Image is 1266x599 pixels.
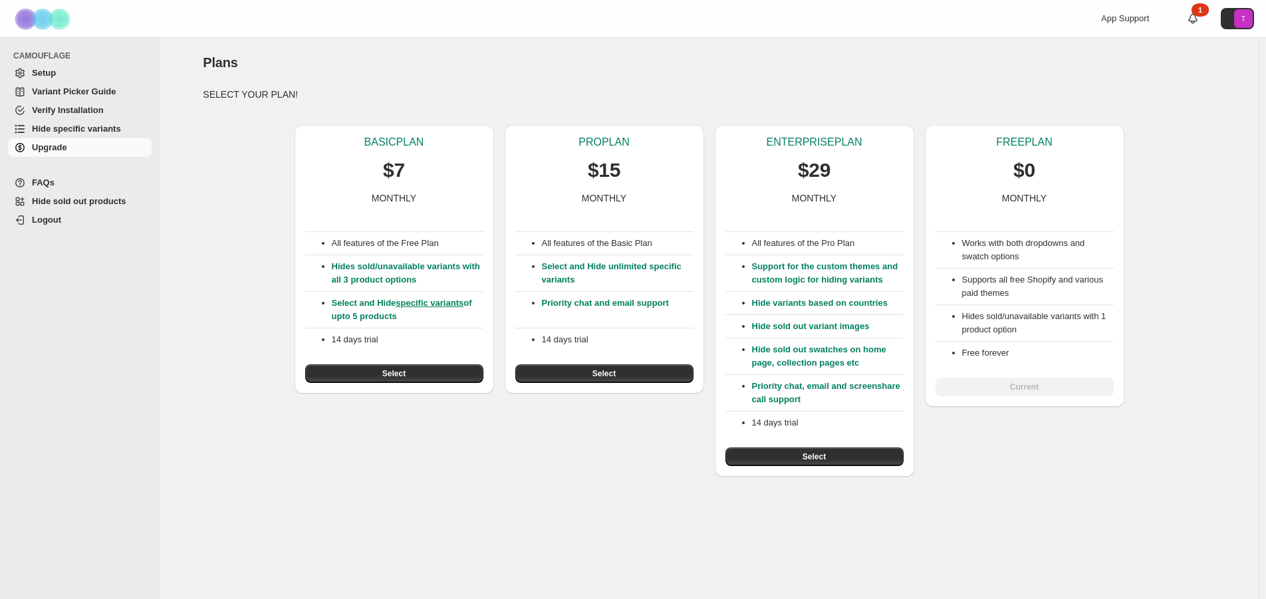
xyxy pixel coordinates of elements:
[542,333,694,346] p: 14 days trial
[32,178,55,187] span: FAQs
[752,297,904,310] p: Hide variants based on countries
[1221,8,1254,29] button: Avatar with initials T
[305,364,483,383] button: Select
[32,68,56,78] span: Setup
[1192,3,1209,17] div: 1
[32,124,121,134] span: Hide specific variants
[962,273,1114,300] li: Supports all free Shopify and various paid themes
[542,260,694,287] p: Select and Hide unlimited specific variants
[332,297,483,323] p: Select and Hide of upto 5 products
[13,51,153,61] span: CAMOUFLAGE
[542,237,694,250] p: All features of the Basic Plan
[332,260,483,287] p: Hides sold/unavailable variants with all 3 product options
[792,191,836,205] p: MONTHLY
[542,297,694,323] p: Priority chat and email support
[396,298,463,308] a: specific variants
[582,191,626,205] p: MONTHLY
[1234,9,1253,28] span: Avatar with initials T
[752,380,904,406] p: Priority chat, email and screenshare call support
[1186,12,1200,25] a: 1
[8,82,152,101] a: Variant Picker Guide
[588,157,620,183] p: $15
[1013,157,1035,183] p: $0
[962,346,1114,360] li: Free forever
[8,64,152,82] a: Setup
[752,343,904,370] p: Hide sold out swatches on home page, collection pages etc
[752,260,904,287] p: Support for the custom themes and custom logic for hiding variants
[32,196,126,206] span: Hide sold out products
[8,211,152,229] a: Logout
[592,368,616,379] span: Select
[803,451,826,462] span: Select
[32,215,61,225] span: Logout
[364,136,424,149] p: BASIC PLAN
[515,364,694,383] button: Select
[752,320,904,333] p: Hide sold out variant images
[32,86,116,96] span: Variant Picker Guide
[332,237,483,250] p: All features of the Free Plan
[372,191,416,205] p: MONTHLY
[725,447,904,466] button: Select
[332,333,483,346] p: 14 days trial
[32,105,104,115] span: Verify Installation
[752,416,904,429] p: 14 days trial
[1002,191,1047,205] p: MONTHLY
[798,157,830,183] p: $29
[8,101,152,120] a: Verify Installation
[752,237,904,250] p: All features of the Pro Plan
[766,136,862,149] p: ENTERPRISE PLAN
[382,368,406,379] span: Select
[996,136,1052,149] p: FREE PLAN
[1101,13,1149,23] span: App Support
[578,136,629,149] p: PRO PLAN
[1241,15,1246,23] text: T
[8,138,152,157] a: Upgrade
[203,88,1215,101] p: SELECT YOUR PLAN!
[11,1,77,37] img: Camouflage
[8,120,152,138] a: Hide specific variants
[203,55,237,70] span: Plans
[8,192,152,211] a: Hide sold out products
[32,142,67,152] span: Upgrade
[962,310,1114,336] li: Hides sold/unavailable variants with 1 product option
[383,157,405,183] p: $7
[8,174,152,192] a: FAQs
[962,237,1114,263] li: Works with both dropdowns and swatch options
